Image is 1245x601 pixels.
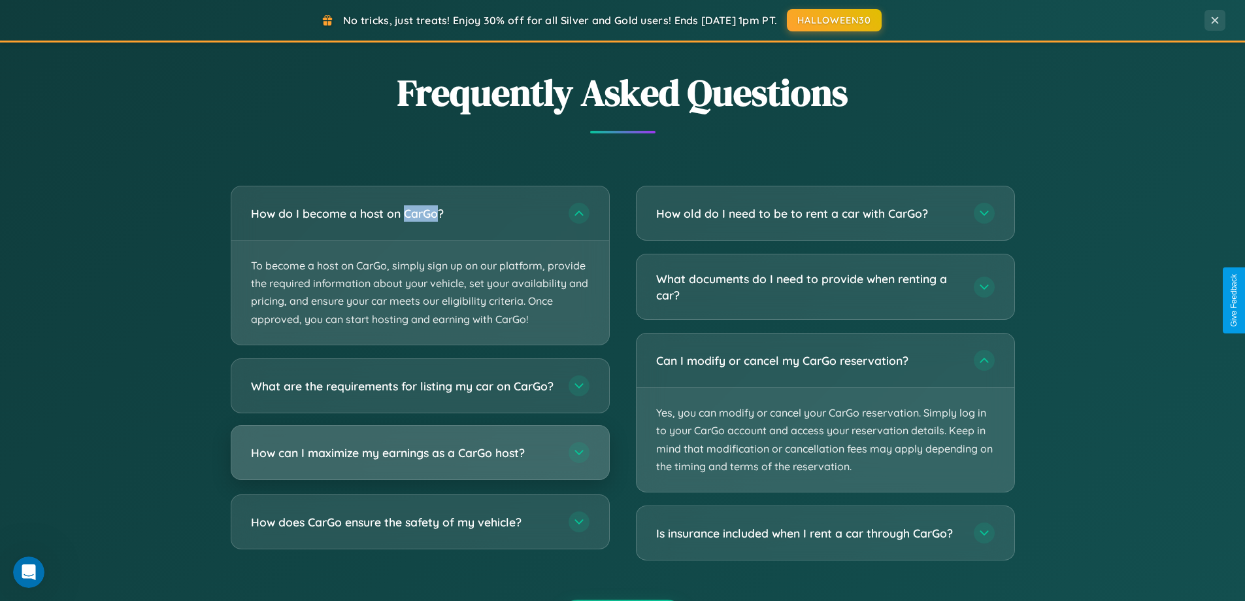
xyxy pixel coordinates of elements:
p: To become a host on CarGo, simply sign up on our platform, provide the required information about... [231,241,609,345]
h3: What documents do I need to provide when renting a car? [656,271,961,303]
h3: How can I maximize my earnings as a CarGo host? [251,444,556,460]
h3: How do I become a host on CarGo? [251,205,556,222]
div: Give Feedback [1229,274,1238,327]
h3: Can I modify or cancel my CarGo reservation? [656,352,961,369]
h3: What are the requirements for listing my car on CarGo? [251,377,556,394]
h2: Frequently Asked Questions [231,67,1015,118]
span: No tricks, just treats! Enjoy 30% off for all Silver and Gold users! Ends [DATE] 1pm PT. [343,14,777,27]
button: HALLOWEEN30 [787,9,882,31]
h3: How old do I need to be to rent a car with CarGo? [656,205,961,222]
h3: How does CarGo ensure the safety of my vehicle? [251,513,556,530]
iframe: Intercom live chat [13,557,44,588]
p: Yes, you can modify or cancel your CarGo reservation. Simply log in to your CarGo account and acc... [637,388,1014,492]
h3: Is insurance included when I rent a car through CarGo? [656,525,961,541]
